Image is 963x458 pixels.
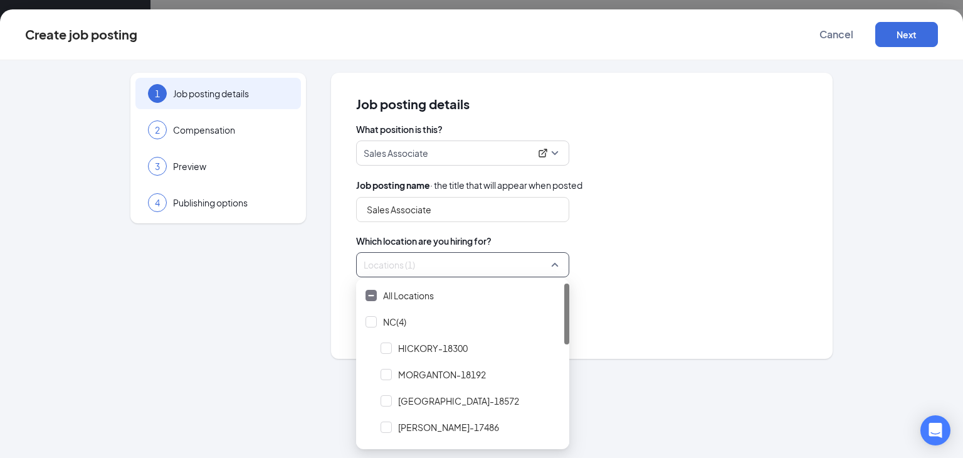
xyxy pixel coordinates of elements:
p: Sales Associate [364,147,428,159]
button: Next [875,22,938,47]
span: Publishing options [173,196,288,209]
span: · the title that will appear when posted [356,178,582,192]
span: 3 [155,160,160,173]
span: Preview [173,160,288,173]
span: HICKORY-18300 [398,342,468,354]
svg: ExternalLink [538,148,548,158]
img: checkbox [368,294,374,297]
span: Which location are you hiring for? [356,235,808,247]
span: Cancel [819,28,853,41]
span: NC(4) [383,316,406,328]
div: Sales Associate [364,147,550,159]
span: Job posting details [173,87,288,100]
span: All Locations [383,289,434,302]
span: Compensation [173,124,288,136]
span: 4 [155,196,160,209]
span: 1 [155,87,160,100]
span: MORGANTON-18192 [398,368,486,381]
span: What position is this? [356,123,808,136]
div: Create job posting [25,28,137,41]
span: Job posting details [356,98,808,110]
span: 2 [155,124,160,136]
div: Open Intercom Messenger [920,415,950,445]
button: Cancel [805,22,868,47]
span: [GEOGRAPHIC_DATA]-18572 [398,395,519,407]
b: Job posting name [356,179,430,191]
span: [PERSON_NAME]-17486 [398,421,499,434]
